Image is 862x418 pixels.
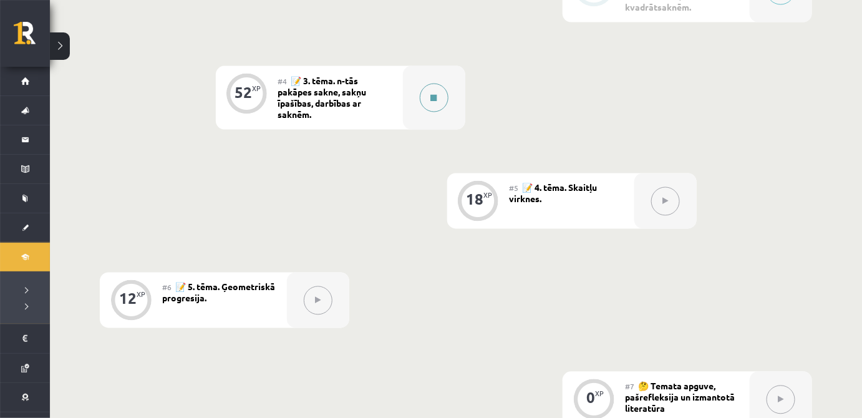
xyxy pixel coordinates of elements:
[484,192,493,199] div: XP
[162,283,172,293] span: #6
[595,391,604,397] div: XP
[137,291,145,298] div: XP
[278,75,367,120] span: 📝 3. tēma. n-tās pakāpes sakne, sakņu īpašības, darbības ar saknēm.
[278,76,288,86] span: #4
[625,382,634,392] span: #7
[235,87,253,98] div: 52
[119,293,137,304] div: 12
[510,182,598,205] span: 📝 4. tēma. Skaitļu virknes.
[162,281,275,304] span: 📝 5. tēma. Ģeometriskā progresija.
[586,392,595,404] div: 0
[467,194,484,205] div: 18
[14,22,50,53] a: Rīgas 1. Tālmācības vidusskola
[253,85,261,92] div: XP
[625,381,735,414] span: 🤔 Temata apguve, pašrefleksija un izmantotā literatūra
[510,183,519,193] span: #5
